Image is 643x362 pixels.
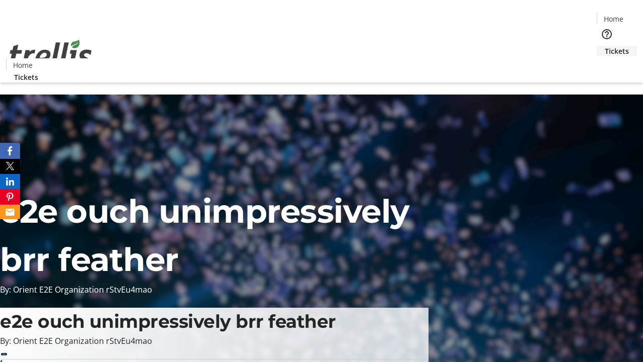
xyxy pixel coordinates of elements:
button: Cart [597,56,617,76]
a: Home [597,14,629,24]
img: Orient E2E Organization rStvEu4mao's Logo [6,29,95,79]
a: Home [7,60,39,70]
button: Help [597,24,617,44]
span: Home [604,14,623,24]
a: Tickets [597,46,637,56]
a: Tickets [6,72,46,82]
span: Tickets [14,72,38,82]
span: Home [13,60,33,70]
span: Tickets [605,46,629,56]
